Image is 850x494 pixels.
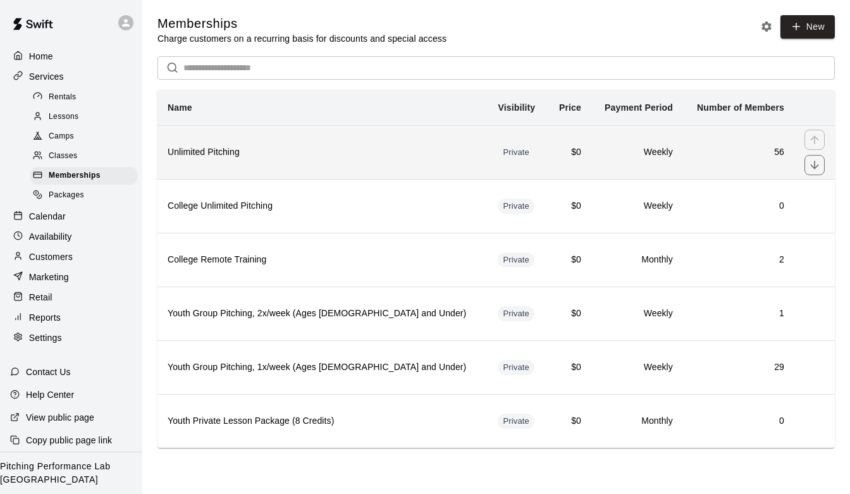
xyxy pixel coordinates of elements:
[49,150,77,163] span: Classes
[605,102,673,113] b: Payment Period
[168,253,477,267] h6: College Remote Training
[49,111,79,123] span: Lessons
[29,331,62,344] p: Settings
[10,268,132,287] a: Marketing
[157,15,447,32] h5: Memberships
[30,127,142,147] a: Camps
[498,102,535,113] b: Visibility
[29,291,52,304] p: Retail
[26,366,71,378] p: Contact Us
[30,87,142,107] a: Rentals
[693,414,784,428] h6: 0
[157,90,835,448] table: simple table
[30,108,137,126] div: Lessons
[30,167,137,185] div: Memberships
[498,360,534,375] div: This membership is hidden from the memberships page
[157,32,447,45] p: Charge customers on a recurring basis for discounts and special access
[26,434,112,447] p: Copy public page link
[601,199,673,213] h6: Weekly
[30,186,142,206] a: Packages
[693,199,784,213] h6: 0
[168,307,477,321] h6: Youth Group Pitching, 2x/week (Ages [DEMOGRAPHIC_DATA] and Under)
[498,201,534,213] span: Private
[168,199,477,213] h6: College Unlimited Pitching
[29,50,53,63] p: Home
[29,70,64,83] p: Services
[49,91,77,104] span: Rentals
[559,102,581,113] b: Price
[601,361,673,374] h6: Weekly
[693,253,784,267] h6: 2
[498,414,534,429] div: This membership is hidden from the memberships page
[498,145,534,160] div: This membership is hidden from the memberships page
[49,170,101,182] span: Memberships
[693,307,784,321] h6: 1
[601,307,673,321] h6: Weekly
[30,187,137,204] div: Packages
[558,253,581,267] h6: $0
[498,416,534,428] span: Private
[10,288,132,307] a: Retail
[697,102,784,113] b: Number of Members
[10,67,132,86] a: Services
[29,271,69,283] p: Marketing
[168,102,192,113] b: Name
[168,361,477,374] h6: Youth Group Pitching, 1x/week (Ages [DEMOGRAPHIC_DATA] and Under)
[26,388,74,401] p: Help Center
[49,189,84,202] span: Packages
[30,166,142,186] a: Memberships
[10,207,132,226] a: Calendar
[757,17,776,36] button: Memberships settings
[10,47,132,66] a: Home
[30,147,137,165] div: Classes
[804,155,825,175] button: move item down
[30,89,137,106] div: Rentals
[30,128,137,145] div: Camps
[558,199,581,213] h6: $0
[29,311,61,324] p: Reports
[10,308,132,327] a: Reports
[49,130,74,143] span: Camps
[601,145,673,159] h6: Weekly
[498,199,534,214] div: This membership is hidden from the memberships page
[30,147,142,166] a: Classes
[498,254,534,266] span: Private
[10,328,132,347] a: Settings
[558,414,581,428] h6: $0
[498,362,534,374] span: Private
[29,230,72,243] p: Availability
[601,253,673,267] h6: Monthly
[29,250,73,263] p: Customers
[498,308,534,320] span: Private
[693,145,784,159] h6: 56
[10,247,132,266] a: Customers
[168,414,477,428] h6: Youth Private Lesson Package (8 Credits)
[558,361,581,374] h6: $0
[498,252,534,268] div: This membership is hidden from the memberships page
[601,414,673,428] h6: Monthly
[498,306,534,321] div: This membership is hidden from the memberships page
[558,307,581,321] h6: $0
[10,227,132,246] a: Availability
[780,15,835,39] a: New
[498,147,534,159] span: Private
[693,361,784,374] h6: 29
[558,145,581,159] h6: $0
[30,107,142,127] a: Lessons
[29,210,66,223] p: Calendar
[26,411,94,424] p: View public page
[168,145,477,159] h6: Unlimited Pitching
